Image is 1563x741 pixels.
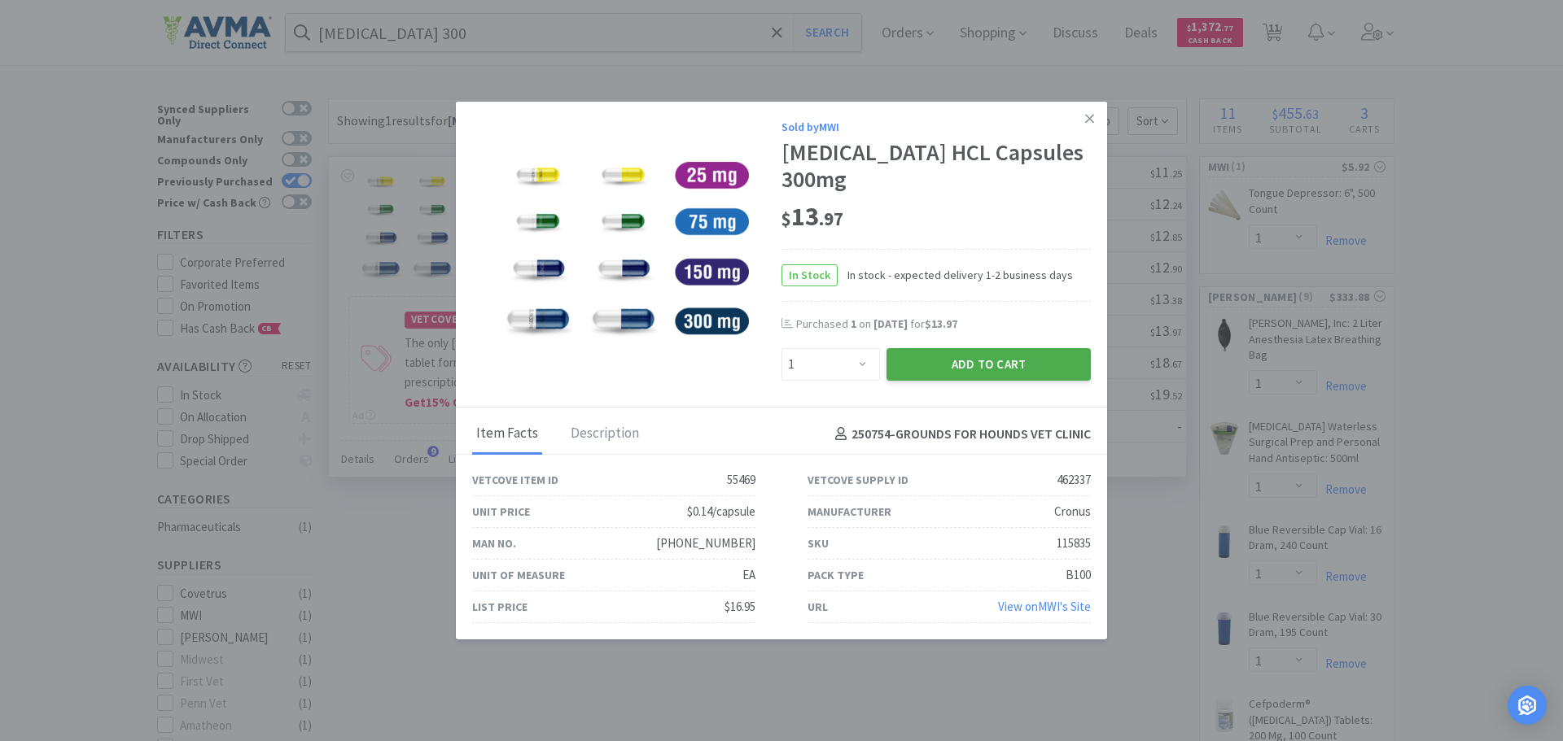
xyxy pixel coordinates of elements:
div: 55469 [727,470,755,490]
span: . 97 [819,207,843,230]
div: Manufacturer [808,503,891,521]
div: URL [808,598,828,616]
button: Add to Cart [887,348,1091,381]
div: $0.14/capsule [687,502,755,521]
span: In Stock [782,265,837,286]
div: Vetcove Supply ID [808,471,908,489]
div: List Price [472,598,528,616]
div: EA [742,565,755,585]
div: Item Facts [472,414,542,455]
div: 462337 [1057,470,1091,490]
div: Open Intercom Messenger [1508,686,1547,725]
span: $13.97 [925,316,957,331]
div: $16.95 [725,597,755,617]
div: Cronus [1054,502,1091,521]
img: 36a00613a39e479ebf6a274a4d9b8482_462337.png [505,162,749,337]
div: Description [567,414,643,455]
div: Purchased on for [796,316,1091,333]
div: 115835 [1057,534,1091,553]
div: Unit Price [472,503,530,521]
span: [DATE] [873,316,908,331]
h4: 250754 - GROUNDS FOR HOUNDS VET CLINIC [829,424,1091,445]
div: [MEDICAL_DATA] HCL Capsules 300mg [781,139,1091,194]
span: $ [781,207,791,230]
div: Sold by MWI [781,118,1091,136]
span: In stock - expected delivery 1-2 business days [838,266,1073,284]
div: Pack Type [808,566,864,584]
span: 1 [851,316,856,331]
div: Unit of Measure [472,566,565,584]
div: Vetcove Item ID [472,471,558,489]
span: 13 [781,200,843,233]
div: SKU [808,534,829,552]
div: Man No. [472,534,516,552]
a: View onMWI's Site [998,599,1091,614]
div: B100 [1066,565,1091,585]
div: [PHONE_NUMBER] [656,534,755,553]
